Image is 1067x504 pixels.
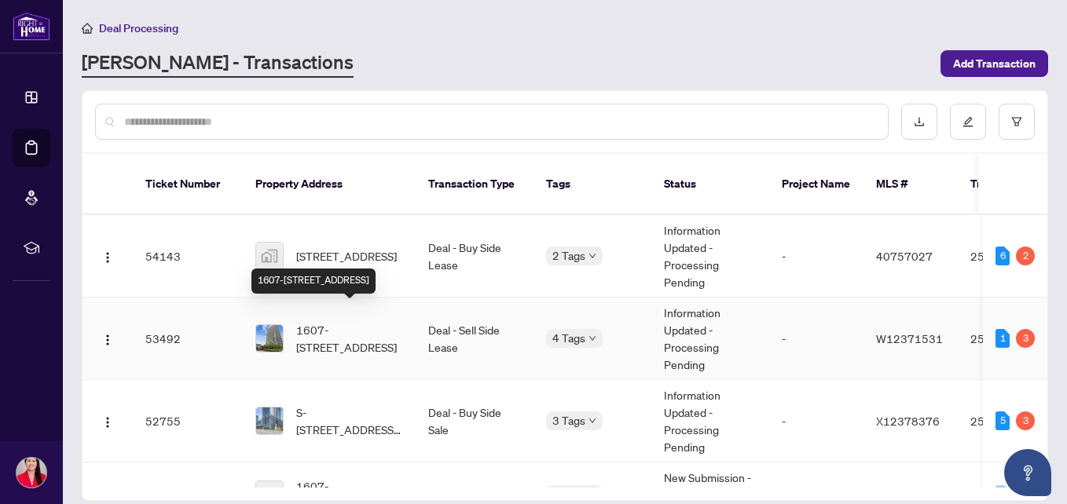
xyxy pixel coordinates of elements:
[588,252,596,260] span: down
[101,416,114,429] img: Logo
[1016,247,1035,265] div: 2
[256,407,283,434] img: thumbnail-img
[995,485,1010,504] div: 0
[1016,411,1035,430] div: 3
[101,334,114,346] img: Logo
[950,104,986,140] button: edit
[651,298,769,380] td: Information Updated - Processing Pending
[876,331,943,345] span: W12371531
[769,154,863,215] th: Project Name
[1016,329,1035,348] div: 3
[133,380,243,462] td: 52755
[133,298,243,380] td: 53492
[95,326,120,351] button: Logo
[95,408,120,433] button: Logo
[876,414,940,428] span: X12378376
[995,247,1010,265] div: 6
[588,417,596,425] span: down
[588,334,596,342] span: down
[533,154,651,215] th: Tags
[296,247,397,265] span: [STREET_ADDRESS]
[769,215,863,298] td: -
[914,116,925,127] span: download
[296,404,403,438] span: S-[STREET_ADDRESS][PERSON_NAME]
[552,411,585,429] span: 3 Tags
[82,23,93,34] span: home
[552,247,585,265] span: 2 Tags
[863,154,958,215] th: MLS #
[13,12,50,41] img: logo
[133,154,243,215] th: Ticket Number
[133,215,243,298] td: 54143
[16,458,46,488] img: Profile Icon
[95,243,120,268] button: Logo
[962,116,973,127] span: edit
[99,21,178,35] span: Deal Processing
[769,380,863,462] td: -
[256,243,283,269] img: thumbnail-img
[995,411,1010,430] div: 5
[256,325,283,352] img: thumbnail-img
[901,104,937,140] button: download
[552,485,585,503] span: 2 Tags
[101,251,114,264] img: Logo
[1004,449,1051,496] button: Open asap
[1011,116,1022,127] span: filter
[651,380,769,462] td: Information Updated - Processing Pending
[651,154,769,215] th: Status
[416,298,533,380] td: Deal - Sell Side Lease
[940,50,1048,77] button: Add Transaction
[416,380,533,462] td: Deal - Buy Side Sale
[243,154,416,215] th: Property Address
[876,249,933,263] span: 40757027
[999,104,1035,140] button: filter
[651,215,769,298] td: Information Updated - Processing Pending
[552,329,585,347] span: 4 Tags
[416,154,533,215] th: Transaction Type
[953,51,1036,76] span: Add Transaction
[296,321,403,356] span: 1607-[STREET_ADDRESS]
[82,49,354,78] a: [PERSON_NAME] - Transactions
[769,298,863,380] td: -
[995,329,1010,348] div: 1
[416,215,533,298] td: Deal - Buy Side Lease
[251,268,376,294] div: 1607-[STREET_ADDRESS]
